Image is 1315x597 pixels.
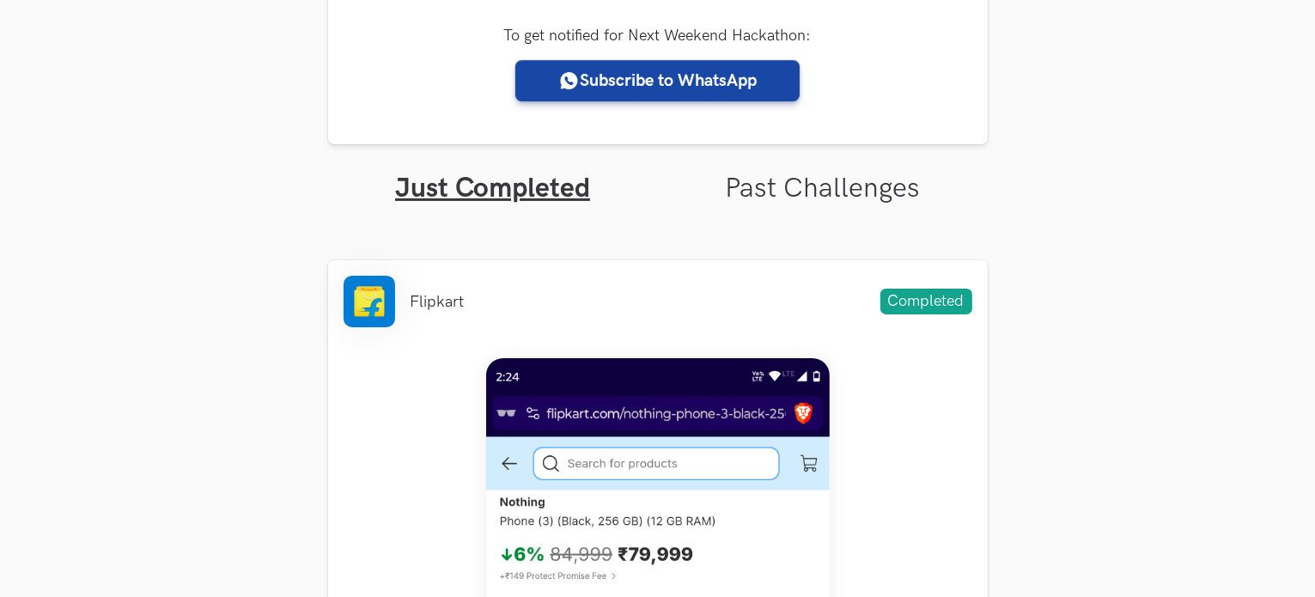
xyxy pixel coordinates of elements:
[395,172,590,205] a: Just Completed
[411,293,465,311] li: Flipkart
[880,289,972,314] span: Completed
[725,172,920,205] a: Past Challenges
[515,60,800,101] a: Subscribe to WhatsApp
[504,27,812,45] label: To get notified for Next Weekend Hackathon:
[328,144,988,205] ul: Tabs Interface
